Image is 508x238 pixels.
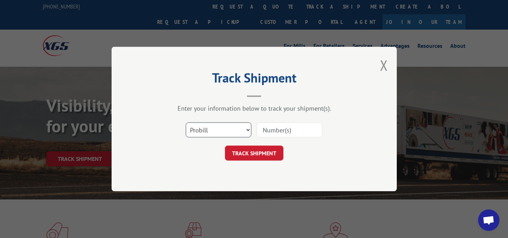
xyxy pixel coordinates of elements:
[380,56,388,75] button: Close modal
[257,122,322,137] input: Number(s)
[225,146,283,161] button: TRACK SHIPMENT
[147,73,361,86] h2: Track Shipment
[478,209,499,231] a: Open chat
[147,104,361,112] div: Enter your information below to track your shipment(s).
